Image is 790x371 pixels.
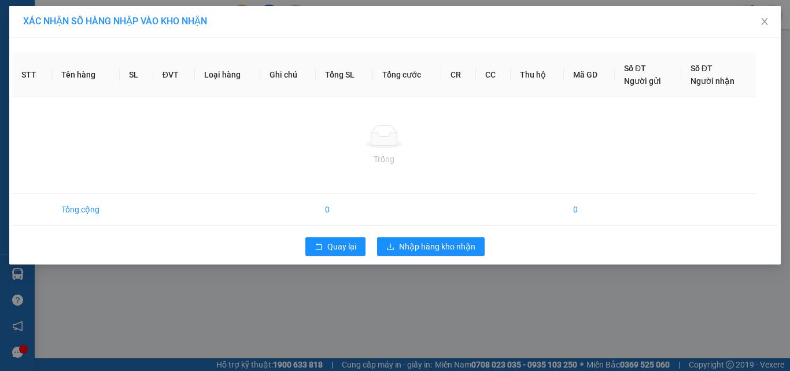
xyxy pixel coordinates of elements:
[316,194,373,226] td: 0
[21,153,747,166] div: Trống
[624,76,661,86] span: Người gửi
[373,53,441,97] th: Tổng cước
[691,76,734,86] span: Người nhận
[511,53,564,97] th: Thu hộ
[760,17,769,26] span: close
[315,243,323,252] span: rollback
[260,53,316,97] th: Ghi chú
[327,240,356,253] span: Quay lại
[195,53,261,97] th: Loại hàng
[624,64,646,73] span: Số ĐT
[691,64,713,73] span: Số ĐT
[316,53,373,97] th: Tổng SL
[386,243,394,252] span: download
[52,53,120,97] th: Tên hàng
[441,53,476,97] th: CR
[305,237,366,256] button: rollbackQuay lại
[52,194,120,226] td: Tổng cộng
[23,16,207,27] span: XÁC NHẬN SỐ HÀNG NHẬP VÀO KHO NHẬN
[564,53,615,97] th: Mã GD
[377,237,485,256] button: downloadNhập hàng kho nhận
[564,194,615,226] td: 0
[748,6,781,38] button: Close
[476,53,511,97] th: CC
[399,240,475,253] span: Nhập hàng kho nhận
[12,53,52,97] th: STT
[120,53,153,97] th: SL
[153,53,195,97] th: ĐVT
